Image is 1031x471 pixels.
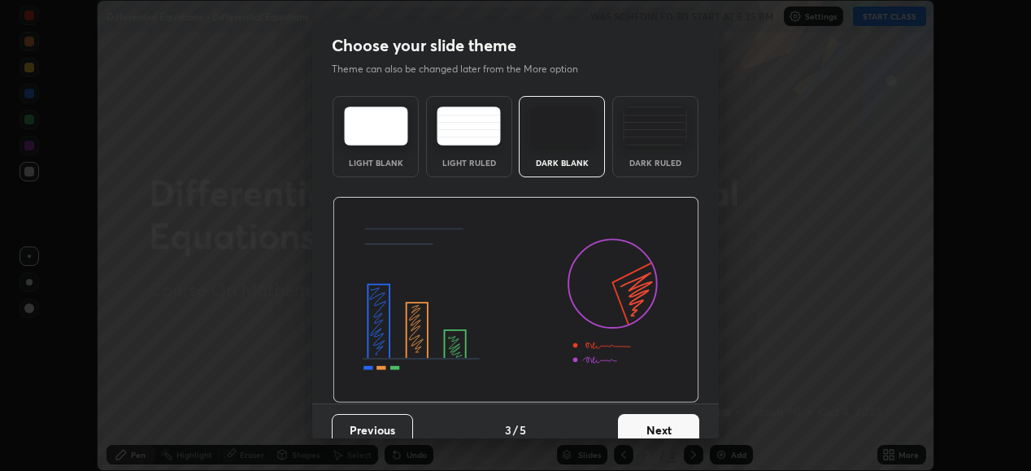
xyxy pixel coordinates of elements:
[623,159,688,167] div: Dark Ruled
[332,414,413,447] button: Previous
[513,421,518,438] h4: /
[529,159,594,167] div: Dark Blank
[343,159,408,167] div: Light Blank
[530,107,594,146] img: darkTheme.f0cc69e5.svg
[333,197,699,403] img: darkThemeBanner.d06ce4a2.svg
[437,159,502,167] div: Light Ruled
[344,107,408,146] img: lightTheme.e5ed3b09.svg
[505,421,511,438] h4: 3
[623,107,687,146] img: darkRuledTheme.de295e13.svg
[332,35,516,56] h2: Choose your slide theme
[332,62,595,76] p: Theme can also be changed later from the More option
[437,107,501,146] img: lightRuledTheme.5fabf969.svg
[618,414,699,447] button: Next
[520,421,526,438] h4: 5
